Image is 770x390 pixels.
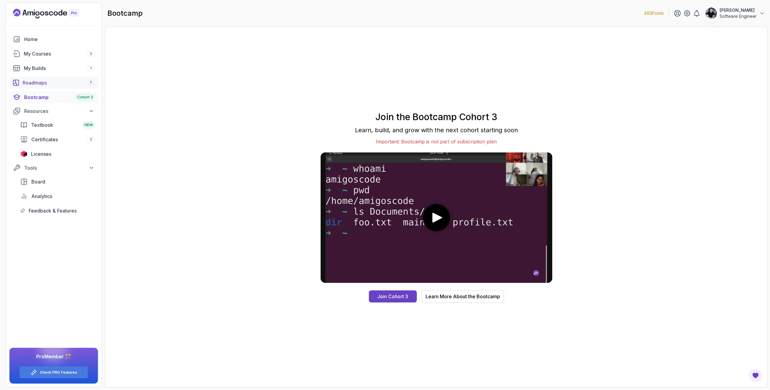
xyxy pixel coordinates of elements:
p: [PERSON_NAME] [720,7,757,13]
button: Learn More About the Bootcamp [422,290,504,303]
div: Resources [24,107,94,115]
button: Resources [9,106,98,117]
a: board [17,176,98,188]
a: Check PRO Features [40,370,77,375]
button: Tools [9,162,98,173]
div: Bootcamp [24,94,94,101]
img: user profile image [705,8,717,19]
p: Important: Bootcamp is not part of subscription plan [321,138,552,145]
a: certificates [17,133,98,145]
div: Home [24,36,94,43]
span: 3 [90,51,92,56]
a: Landing page [13,9,93,18]
span: Board [31,178,45,185]
a: feedback [17,205,98,217]
p: 493 Points [644,10,664,16]
div: Learn More About the Bootcamp [426,293,500,300]
div: Roadmaps [23,79,94,86]
button: user profile image[PERSON_NAME]Software Engineer [705,7,765,19]
span: Certificates [31,136,58,143]
button: Check PRO Features [19,366,88,379]
a: roadmaps [9,77,98,89]
span: Cohort 3 [77,95,93,100]
button: Open Feedback Button [748,368,763,383]
span: 3 [90,137,92,142]
h1: Join the Bootcamp Cohort 3 [321,111,552,122]
img: jetbrains icon [20,151,27,157]
div: Tools [24,164,94,171]
button: Join Cohort 3 [369,290,417,302]
span: Licenses [31,150,51,158]
div: My Courses [24,50,94,57]
a: home [9,33,98,45]
span: NEW [84,123,93,127]
span: Analytics [31,193,52,200]
a: analytics [17,190,98,202]
span: 7 [90,80,92,85]
span: 1 [90,66,92,71]
p: Learn, build, and grow with the next cohort starting soon [321,126,552,134]
a: textbook [17,119,98,131]
span: Feedback & Features [29,207,77,214]
a: courses [9,48,98,60]
a: bootcamp [9,91,98,103]
a: licenses [17,148,98,160]
p: Software Engineer [720,13,757,19]
span: Textbook [31,121,53,129]
div: Join Cohort 3 [377,293,408,300]
div: My Builds [24,65,94,72]
h2: bootcamp [107,8,143,18]
a: builds [9,62,98,74]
